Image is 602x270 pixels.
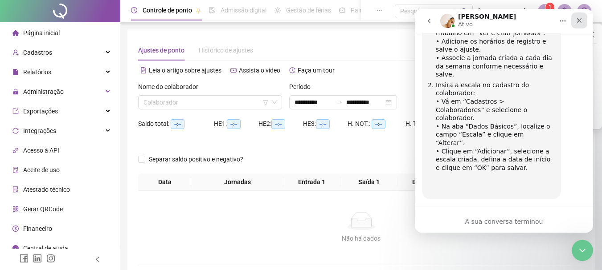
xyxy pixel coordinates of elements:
[12,147,19,153] span: api
[405,119,468,129] div: H. TRAB.:
[258,119,303,129] div: HE 2:
[23,206,63,213] span: Gerar QRCode
[339,7,345,13] span: dashboard
[12,206,19,212] span: qrcode
[23,147,59,154] span: Acesso à API
[145,154,247,164] span: Separar saldo positivo e negativo?
[138,82,204,92] label: Nome do colaborador
[21,72,139,163] li: Insira a escala no cadastro do colaborador: • Vá em “Cadastros > Colaboradores” e selecione o col...
[336,99,343,106] span: to
[303,119,348,129] div: HE 3:
[316,119,330,129] span: --:--
[271,119,285,129] span: --:--
[221,7,266,14] span: Admissão digital
[12,167,19,173] span: audit
[23,29,60,36] span: Página inicial
[199,45,253,55] div: Histórico de ajustes
[12,186,19,193] span: solution
[572,240,593,261] iframe: Intercom live chat
[12,30,19,36] span: home
[561,7,569,15] span: bell
[12,89,19,95] span: lock
[478,6,532,16] span: [PERSON_NAME] [PERSON_NAME]
[577,4,591,18] img: 83718
[191,173,283,191] th: Jornadas
[14,168,139,185] div: ​
[340,173,397,191] th: Saída 1
[138,45,184,55] div: Ajustes de ponto
[372,119,385,129] span: --:--
[12,245,19,251] span: info-circle
[171,119,184,129] span: --:--
[274,7,281,13] span: sun
[149,67,221,74] span: Leia o artigo sobre ajustes
[230,67,237,73] span: youtube
[12,226,19,232] span: dollar
[272,100,277,105] span: down
[23,166,60,173] span: Aceite de uso
[23,69,51,76] span: Relatórios
[286,7,331,14] span: Gestão de férias
[149,234,573,243] div: Não há dados
[20,254,29,263] span: facebook
[196,8,201,13] span: pushpin
[289,82,316,92] label: Período
[138,173,191,191] th: Data
[397,173,455,191] th: Entrada 2
[376,7,382,13] span: ellipsis
[298,67,335,74] span: Faça um tour
[23,49,52,56] span: Cadastros
[541,7,549,15] span: notification
[348,119,405,129] div: H. NOT.:
[351,7,385,14] span: Painel do DP
[94,256,101,262] span: left
[545,3,554,12] sup: 1
[12,69,19,75] span: file
[23,245,68,252] span: Central de ajuda
[140,67,147,73] span: file-text
[263,100,268,105] span: filter
[461,8,468,15] span: search
[336,99,343,106] span: swap-right
[131,7,137,13] span: clock-circle
[283,173,340,191] th: Entrada 1
[23,108,58,115] span: Exportações
[12,108,19,114] span: export
[415,9,593,233] iframe: Intercom live chat
[138,119,214,129] div: Saldo total:
[23,225,52,232] span: Financeiro
[12,128,19,134] span: sync
[23,88,64,95] span: Administração
[143,7,192,14] span: Controle de ponto
[12,49,19,56] span: user-add
[289,67,295,73] span: history
[209,7,215,13] span: file-done
[23,186,70,193] span: Atestado técnico
[549,4,552,10] span: 1
[33,254,42,263] span: linkedin
[214,119,258,129] div: HE 1:
[23,127,56,134] span: Integrações
[239,67,280,74] span: Assista o vídeo
[46,254,55,263] span: instagram
[227,119,241,129] span: --:--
